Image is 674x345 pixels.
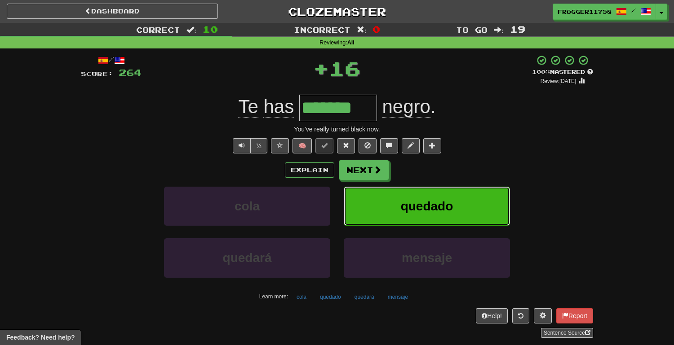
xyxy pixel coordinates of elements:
span: frogger11758 [558,8,612,16]
span: . [377,96,436,118]
span: 10 [203,24,218,35]
button: Add to collection (alt+a) [423,138,441,153]
a: Sentence Source [541,328,593,338]
span: Open feedback widget [6,333,75,342]
span: quedado [401,199,453,213]
span: has [263,96,294,118]
button: Round history (alt+y) [512,308,529,323]
button: Reset to 0% Mastered (alt+r) [337,138,355,153]
span: + [313,55,329,82]
span: quedará [223,251,272,265]
button: Set this sentence to 100% Mastered (alt+m) [315,138,333,153]
span: Score: [81,70,113,78]
button: Ignore sentence (alt+i) [359,138,377,153]
span: 0 [372,24,380,35]
div: Text-to-speech controls [231,138,267,153]
div: You've really turned black now. [81,125,593,134]
button: Report [556,308,593,323]
span: To go [456,25,488,34]
span: 19 [510,24,525,35]
span: Incorrect [294,25,350,34]
span: / [631,7,636,13]
button: quedará [350,290,379,304]
button: cola [292,290,311,304]
button: cola [164,187,330,226]
button: quedará [164,238,330,277]
span: 100 % [532,68,550,75]
button: mensaje [383,290,413,304]
button: quedado [315,290,346,304]
button: Favorite sentence (alt+f) [271,138,289,153]
div: / [81,55,142,66]
button: Explain [285,162,334,178]
strong: All [347,39,355,46]
button: 🧠 [293,138,312,153]
span: Correct [136,25,180,34]
button: ½ [250,138,267,153]
small: Learn more: [259,293,288,300]
button: Edit sentence (alt+d) [402,138,420,153]
span: Te [238,96,258,118]
span: : [357,26,367,34]
span: : [186,26,196,34]
button: Play sentence audio (ctl+space) [233,138,251,153]
span: : [494,26,504,34]
div: Mastered [532,68,593,76]
span: cola [235,199,260,213]
span: 264 [119,67,142,78]
span: negro [382,96,430,118]
button: mensaje [344,238,510,277]
button: Next [339,160,389,180]
a: frogger11758 / [553,4,656,20]
a: Clozemaster [231,4,443,19]
span: 16 [329,57,360,79]
span: mensaje [402,251,452,265]
small: Review: [DATE] [541,78,576,84]
button: quedado [344,187,510,226]
button: Discuss sentence (alt+u) [380,138,398,153]
a: Dashboard [7,4,218,19]
button: Help! [476,308,508,323]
